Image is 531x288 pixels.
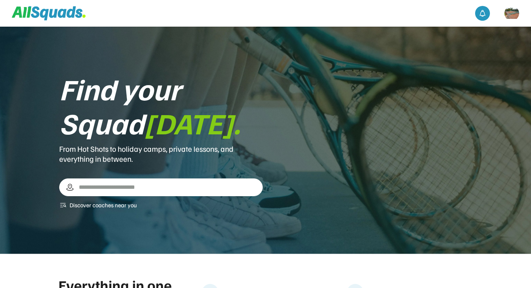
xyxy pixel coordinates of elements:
[479,10,486,17] img: bell-03%20%281%29.svg
[70,201,137,210] div: Discover coaches near you
[504,6,519,21] img: https%3A%2F%2F94044dc9e5d3b3599ffa5e2d56a015ce.cdn.bubble.io%2Ff1751412195140x591194921892942500%...
[144,104,241,141] font: [DATE].
[59,144,263,164] div: From Hot Shots to holiday camps, private lessons, and everything in between.
[59,71,263,140] div: Find your Squad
